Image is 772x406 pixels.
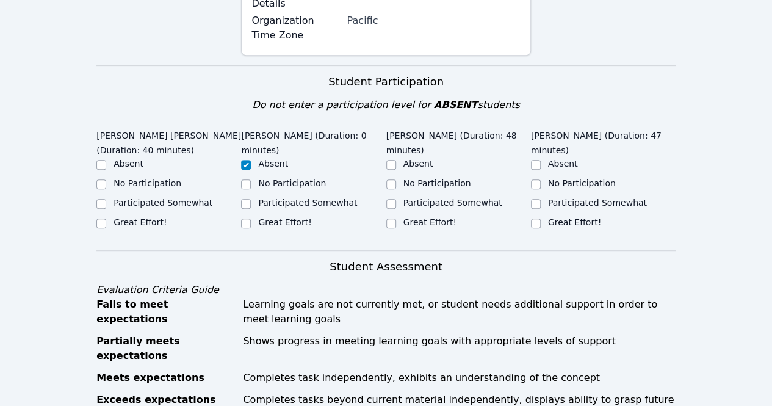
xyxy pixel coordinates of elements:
[548,217,601,227] label: Great Effort!
[96,371,236,385] div: Meets expectations
[96,283,676,297] div: Evaluation Criteria Guide
[403,159,433,169] label: Absent
[96,258,676,275] h3: Student Assessment
[241,125,386,158] legend: [PERSON_NAME] (Duration: 0 minutes)
[251,13,339,43] label: Organization Time Zone
[114,178,181,188] label: No Participation
[548,198,647,208] label: Participated Somewhat
[96,125,241,158] legend: [PERSON_NAME] [PERSON_NAME] (Duration: 40 minutes)
[96,334,236,363] div: Partially meets expectations
[258,159,288,169] label: Absent
[243,334,676,363] div: Shows progress in meeting learning goals with appropriate levels of support
[531,125,676,158] legend: [PERSON_NAME] (Duration: 47 minutes)
[548,178,616,188] label: No Participation
[347,13,520,28] div: Pacific
[114,217,167,227] label: Great Effort!
[403,217,456,227] label: Great Effort!
[403,178,471,188] label: No Participation
[243,297,676,327] div: Learning goals are not currently met, or student needs additional support in order to meet learni...
[386,125,531,158] legend: [PERSON_NAME] (Duration: 48 minutes)
[403,198,502,208] label: Participated Somewhat
[114,198,212,208] label: Participated Somewhat
[96,297,236,327] div: Fails to meet expectations
[258,178,326,188] label: No Participation
[258,198,357,208] label: Participated Somewhat
[114,159,143,169] label: Absent
[258,217,311,227] label: Great Effort!
[243,371,676,385] div: Completes task independently, exhibits an understanding of the concept
[434,99,477,111] span: ABSENT
[548,159,578,169] label: Absent
[96,98,676,112] div: Do not enter a participation level for students
[96,73,676,90] h3: Student Participation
